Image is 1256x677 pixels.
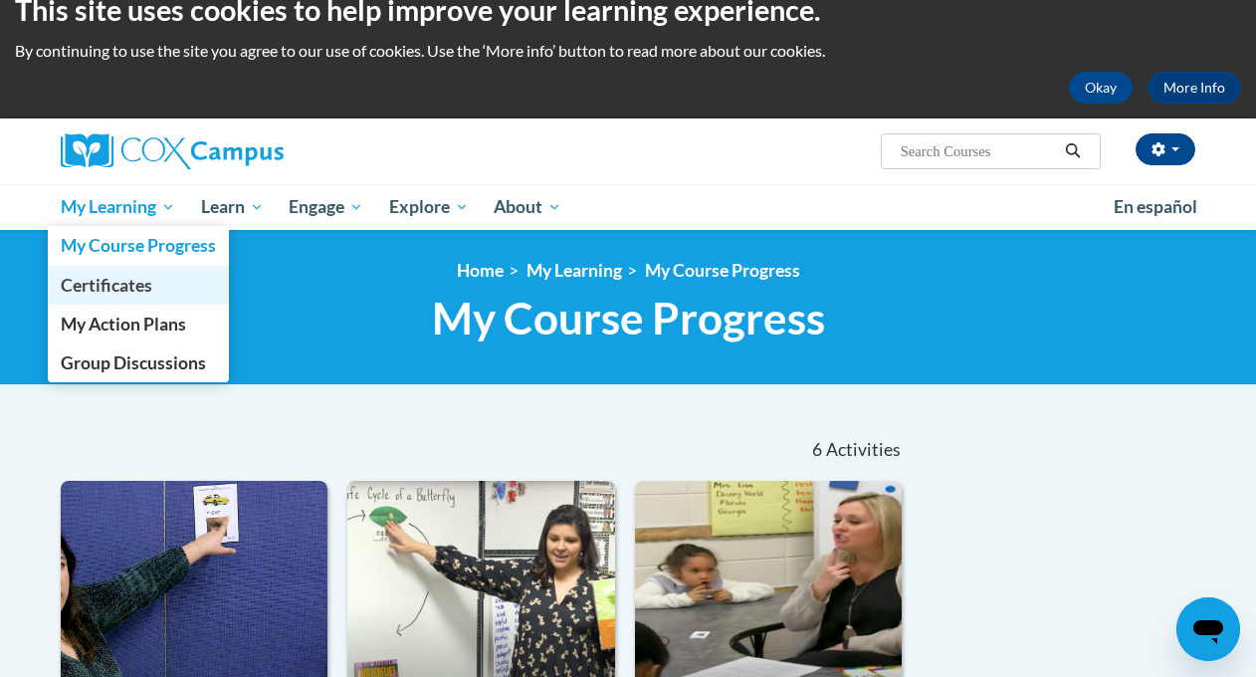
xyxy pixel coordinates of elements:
a: More Info [1148,72,1241,104]
a: My Action Plans [48,305,229,343]
span: 6 [812,439,822,461]
img: Cox Campus [61,133,284,169]
a: Certificates [48,266,229,305]
span: Activities [826,439,901,461]
span: Engage [289,195,363,219]
a: Cox Campus [61,133,419,169]
a: En español [1101,186,1210,228]
a: My Course Progress [645,260,800,281]
a: Explore [376,184,482,230]
span: My Action Plans [61,314,186,335]
a: My Learning [526,260,622,281]
a: My Learning [48,184,188,230]
iframe: Button to launch messaging window [1176,597,1240,661]
a: Engage [276,184,376,230]
button: Account Settings [1136,133,1195,165]
span: About [494,195,561,219]
a: My Course Progress [48,226,229,265]
span: Explore [389,195,469,219]
span: My Course Progress [61,235,216,256]
span: Certificates [61,275,152,296]
span: My Course Progress [432,292,825,344]
a: About [482,184,575,230]
span: Learn [201,195,264,219]
div: Main menu [46,184,1210,230]
input: Search Courses [899,139,1058,163]
a: Group Discussions [48,343,229,382]
span: En español [1114,196,1197,217]
a: Home [457,260,504,281]
span: Group Discussions [61,352,206,373]
p: By continuing to use the site you agree to our use of cookies. Use the ‘More info’ button to read... [15,40,1241,62]
button: Okay [1069,72,1133,104]
a: Learn [188,184,277,230]
span: My Learning [61,195,175,219]
button: Search [1058,139,1088,163]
